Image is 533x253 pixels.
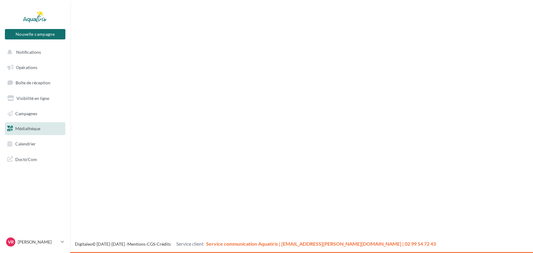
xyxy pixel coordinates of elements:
[157,241,171,247] a: Crédits
[4,153,67,166] a: Docto'Com
[15,141,36,146] span: Calendrier
[16,80,50,85] span: Boîte de réception
[16,96,49,101] span: Visibilité en ligne
[16,50,41,55] span: Notifications
[127,241,145,247] a: Mentions
[18,239,58,245] p: [PERSON_NAME]
[4,61,67,74] a: Opérations
[4,122,67,135] a: Médiathèque
[16,65,37,70] span: Opérations
[4,137,67,150] a: Calendrier
[4,92,67,105] a: Visibilité en ligne
[4,46,64,59] button: Notifications
[4,107,67,120] a: Campagnes
[75,241,436,247] span: © [DATE]-[DATE] - - -
[4,76,67,89] a: Boîte de réception
[75,241,92,247] a: Digitaleo
[206,241,436,247] span: Service communication Aquatiris | [EMAIL_ADDRESS][PERSON_NAME][DOMAIN_NAME] | 02 99 54 72 43
[147,241,155,247] a: CGS
[15,155,37,163] span: Docto'Com
[176,241,204,247] span: Service client
[5,29,65,39] button: Nouvelle campagne
[5,236,65,248] a: VR [PERSON_NAME]
[8,239,14,245] span: VR
[15,111,37,116] span: Campagnes
[15,126,40,131] span: Médiathèque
